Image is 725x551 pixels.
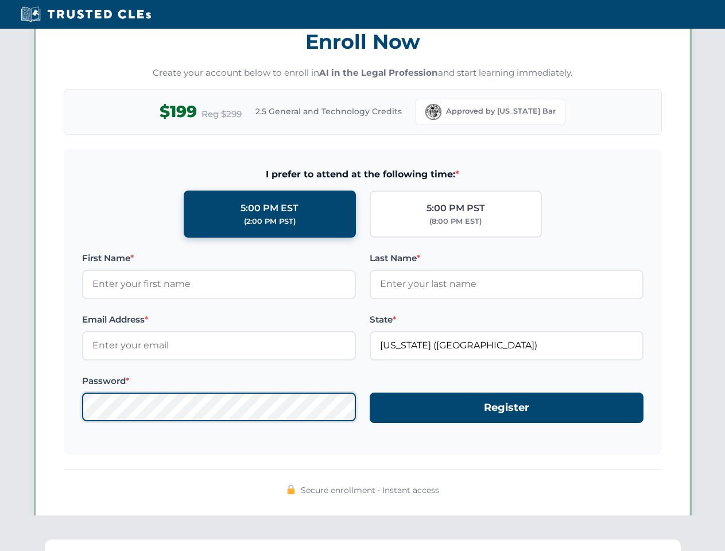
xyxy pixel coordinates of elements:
[370,393,643,423] button: Register
[427,201,485,216] div: 5:00 PM PST
[319,67,438,78] strong: AI in the Legal Profession
[17,6,154,23] img: Trusted CLEs
[301,484,439,496] span: Secure enrollment • Instant access
[244,216,296,227] div: (2:00 PM PST)
[425,104,441,120] img: Florida Bar
[160,99,197,125] span: $199
[370,251,643,265] label: Last Name
[446,106,556,117] span: Approved by [US_STATE] Bar
[82,374,356,388] label: Password
[82,167,643,182] span: I prefer to attend at the following time:
[370,331,643,360] input: Florida (FL)
[370,270,643,298] input: Enter your last name
[201,107,242,121] span: Reg $299
[241,201,298,216] div: 5:00 PM EST
[82,313,356,327] label: Email Address
[429,216,482,227] div: (8:00 PM EST)
[286,485,296,494] img: 🔒
[64,67,662,80] p: Create your account below to enroll in and start learning immediately.
[82,251,356,265] label: First Name
[82,270,356,298] input: Enter your first name
[64,24,662,60] h3: Enroll Now
[82,331,356,360] input: Enter your email
[255,105,402,118] span: 2.5 General and Technology Credits
[370,313,643,327] label: State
